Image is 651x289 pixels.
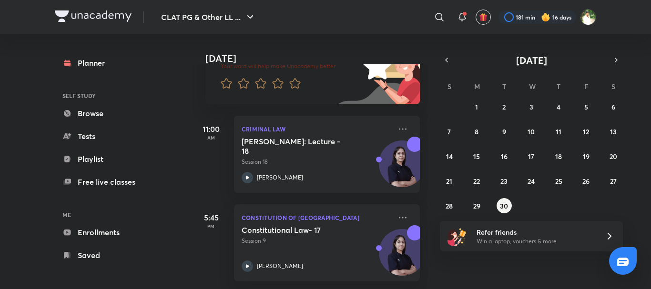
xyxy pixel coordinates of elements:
abbr: September 24, 2025 [528,177,535,186]
button: September 1, 2025 [469,99,484,114]
abbr: September 3, 2025 [529,102,533,111]
button: September 28, 2025 [442,198,457,213]
button: September 19, 2025 [579,149,594,164]
button: September 10, 2025 [524,124,539,139]
button: September 5, 2025 [579,99,594,114]
button: September 29, 2025 [469,198,484,213]
button: September 9, 2025 [497,124,512,139]
abbr: Monday [474,82,480,91]
abbr: September 27, 2025 [610,177,617,186]
button: September 14, 2025 [442,149,457,164]
abbr: September 13, 2025 [610,127,617,136]
abbr: September 7, 2025 [448,127,451,136]
abbr: September 14, 2025 [446,152,453,161]
button: September 17, 2025 [524,149,539,164]
button: September 24, 2025 [524,173,539,189]
abbr: September 26, 2025 [582,177,590,186]
button: September 26, 2025 [579,173,594,189]
a: Tests [55,127,165,146]
p: Session 9 [242,237,391,245]
img: referral [448,227,467,246]
button: September 23, 2025 [497,173,512,189]
p: PM [192,223,230,229]
abbr: Thursday [557,82,560,91]
abbr: Friday [584,82,588,91]
abbr: September 19, 2025 [583,152,590,161]
button: September 15, 2025 [469,149,484,164]
button: September 27, 2025 [606,173,621,189]
button: avatar [476,10,491,25]
p: Win a laptop, vouchers & more [477,237,594,246]
a: Enrollments [55,223,165,242]
h5: 5:45 [192,212,230,223]
p: Session 18 [242,158,391,166]
abbr: Sunday [448,82,451,91]
a: Saved [55,246,165,265]
abbr: September 4, 2025 [557,102,560,111]
a: Free live classes [55,172,165,191]
h5: Constitutional Law- 17 [242,225,360,235]
button: September 6, 2025 [606,99,621,114]
abbr: September 11, 2025 [556,127,561,136]
button: September 8, 2025 [469,124,484,139]
h5: 11:00 [192,123,230,135]
h4: [DATE] [205,53,429,64]
span: [DATE] [516,54,547,67]
h5: Bhartiya Sakshya Adhiniyam: Lecture - 18 [242,137,360,156]
h6: SELF STUDY [55,88,165,104]
abbr: September 20, 2025 [610,152,617,161]
abbr: September 30, 2025 [500,201,508,210]
button: September 21, 2025 [442,173,457,189]
button: September 11, 2025 [551,124,566,139]
img: avatar [479,13,488,21]
button: September 22, 2025 [469,173,484,189]
abbr: September 12, 2025 [583,127,589,136]
p: [PERSON_NAME] [257,262,303,270]
button: September 25, 2025 [551,173,566,189]
button: September 4, 2025 [551,99,566,114]
abbr: September 9, 2025 [502,127,506,136]
button: September 2, 2025 [497,99,512,114]
abbr: September 29, 2025 [473,201,480,210]
img: Harshal Jadhao [580,9,596,25]
img: Avatar [379,234,425,280]
a: Playlist [55,149,165,169]
button: September 16, 2025 [497,149,512,164]
abbr: Saturday [611,82,615,91]
abbr: September 15, 2025 [473,152,480,161]
a: Browse [55,104,165,123]
abbr: Tuesday [502,82,506,91]
abbr: Wednesday [529,82,536,91]
a: Planner [55,53,165,72]
button: September 13, 2025 [606,124,621,139]
abbr: September 17, 2025 [528,152,534,161]
button: September 12, 2025 [579,124,594,139]
img: Company Logo [55,10,132,22]
abbr: September 8, 2025 [475,127,478,136]
button: September 7, 2025 [442,124,457,139]
p: [PERSON_NAME] [257,173,303,182]
abbr: September 22, 2025 [473,177,480,186]
h6: ME [55,207,165,223]
img: Avatar [379,146,425,191]
a: Company Logo [55,10,132,24]
p: Criminal Law [242,123,391,135]
abbr: September 23, 2025 [500,177,508,186]
abbr: September 6, 2025 [611,102,615,111]
button: September 18, 2025 [551,149,566,164]
h6: Refer friends [477,227,594,237]
abbr: September 10, 2025 [528,127,535,136]
abbr: September 25, 2025 [555,177,562,186]
p: Constitution of [GEOGRAPHIC_DATA] [242,212,391,223]
abbr: September 1, 2025 [475,102,478,111]
button: September 30, 2025 [497,198,512,213]
img: feedback_image [331,28,420,104]
abbr: September 16, 2025 [501,152,508,161]
abbr: September 28, 2025 [446,201,453,210]
button: CLAT PG & Other LL ... [155,8,262,27]
button: September 20, 2025 [606,149,621,164]
p: Your word will help make Unacademy better [221,62,360,70]
abbr: September 21, 2025 [446,177,452,186]
abbr: September 18, 2025 [555,152,562,161]
abbr: September 5, 2025 [584,102,588,111]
